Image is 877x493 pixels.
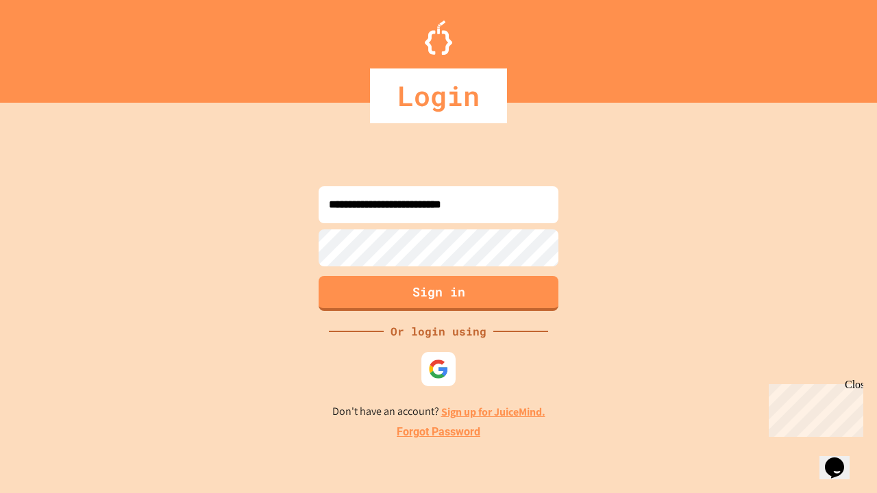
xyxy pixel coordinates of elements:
[819,438,863,479] iframe: chat widget
[5,5,95,87] div: Chat with us now!Close
[441,405,545,419] a: Sign up for JuiceMind.
[428,359,449,379] img: google-icon.svg
[370,68,507,123] div: Login
[319,276,558,311] button: Sign in
[332,403,545,420] p: Don't have an account?
[397,424,480,440] a: Forgot Password
[384,323,493,340] div: Or login using
[763,379,863,437] iframe: chat widget
[425,21,452,55] img: Logo.svg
